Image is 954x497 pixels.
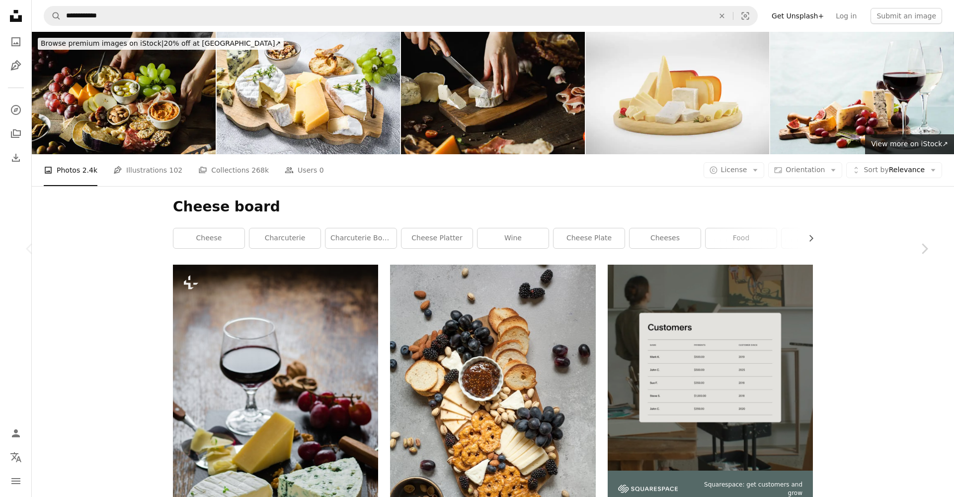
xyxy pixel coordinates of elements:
span: 20% off at [GEOGRAPHIC_DATA] ↗ [41,39,281,47]
button: Orientation [768,162,842,178]
a: Log in / Sign up [6,423,26,443]
button: Language [6,447,26,467]
a: Photos [6,32,26,52]
img: file-1747939376688-baf9a4a454ffimage [608,265,813,470]
img: Cheese plate [586,32,770,154]
img: Assorted cheeses on a wooden cutting Board. Camembert, brie, Parmesan and blue cheese with grapes... [217,32,400,154]
button: License [704,162,765,178]
button: Sort byRelevance [846,162,942,178]
a: Download History [6,148,26,168]
span: Orientation [786,166,825,174]
a: Explore [6,100,26,120]
a: Illustrations [6,56,26,76]
a: Users 0 [285,154,324,186]
a: Browse premium images on iStock|20% off at [GEOGRAPHIC_DATA]↗ [32,32,290,56]
a: baked breads and cookies on brown wooden board [390,414,595,423]
span: Browse premium images on iStock | [41,39,163,47]
a: Collections 268k [198,154,269,186]
button: Visual search [733,6,757,25]
img: Woman hand cutting camembert on wooden board [401,32,585,154]
a: Illustrations 102 [113,154,182,186]
a: wine [477,228,549,248]
a: cheese platter [401,228,473,248]
a: cheese [173,228,244,248]
img: file-1747939142011-51e5cc87e3c9 [618,485,678,494]
a: Next [894,201,954,297]
a: charcuterie [249,228,320,248]
h1: Cheese board [173,198,813,216]
a: food [706,228,777,248]
a: cheeses [630,228,701,248]
button: Menu [6,471,26,491]
img: Variety of cheeses on serving board [770,32,954,154]
button: Submit an image [871,8,942,24]
img: Close-up of a woman serving cheese and meat platter [32,32,216,154]
button: scroll list to the right [802,228,813,248]
span: Relevance [864,165,925,175]
span: 102 [169,165,183,176]
span: 0 [319,165,324,176]
span: Sort by [864,166,888,174]
button: Search Unsplash [44,6,61,25]
a: View more on iStock↗ [865,134,954,154]
a: meal [782,228,853,248]
form: Find visuals sitewide [44,6,758,26]
a: cheese plate [554,228,625,248]
button: Clear [711,6,733,25]
span: 268k [251,165,269,176]
span: License [721,166,747,174]
span: View more on iStock ↗ [871,140,948,148]
a: charcuterie board [325,228,397,248]
a: Collections [6,124,26,144]
a: Log in [830,8,863,24]
a: a glass of wine, cheese, nuts, and crackers on a wooden table [173,414,378,423]
a: Get Unsplash+ [766,8,830,24]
